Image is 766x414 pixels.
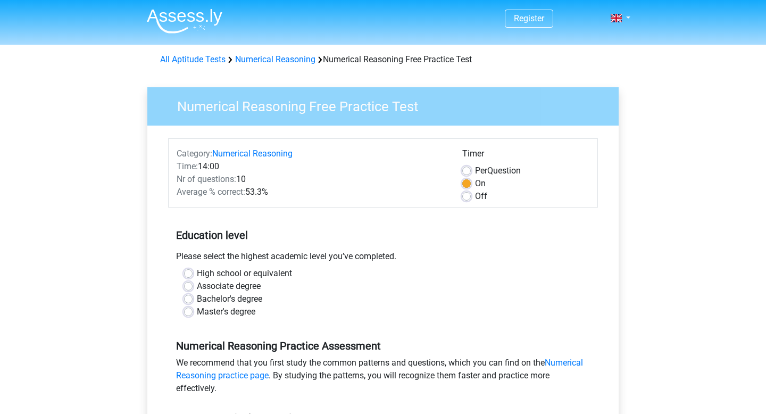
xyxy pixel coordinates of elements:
[475,164,521,177] label: Question
[475,190,487,203] label: Off
[164,94,611,115] h3: Numerical Reasoning Free Practice Test
[197,305,255,318] label: Master's degree
[197,280,261,293] label: Associate degree
[169,173,454,186] div: 10
[160,54,226,64] a: All Aptitude Tests
[176,225,590,246] h5: Education level
[514,13,544,23] a: Register
[176,340,590,352] h5: Numerical Reasoning Practice Assessment
[147,9,222,34] img: Assessly
[177,148,212,159] span: Category:
[177,187,245,197] span: Average % correct:
[156,53,610,66] div: Numerical Reasoning Free Practice Test
[177,161,198,171] span: Time:
[475,165,487,176] span: Per
[197,267,292,280] label: High school or equivalent
[169,160,454,173] div: 14:00
[475,177,486,190] label: On
[168,250,598,267] div: Please select the highest academic level you’ve completed.
[169,186,454,198] div: 53.3%
[168,357,598,399] div: We recommend that you first study the common patterns and questions, which you can find on the . ...
[212,148,293,159] a: Numerical Reasoning
[462,147,589,164] div: Timer
[197,293,262,305] label: Bachelor's degree
[235,54,315,64] a: Numerical Reasoning
[177,174,236,184] span: Nr of questions:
